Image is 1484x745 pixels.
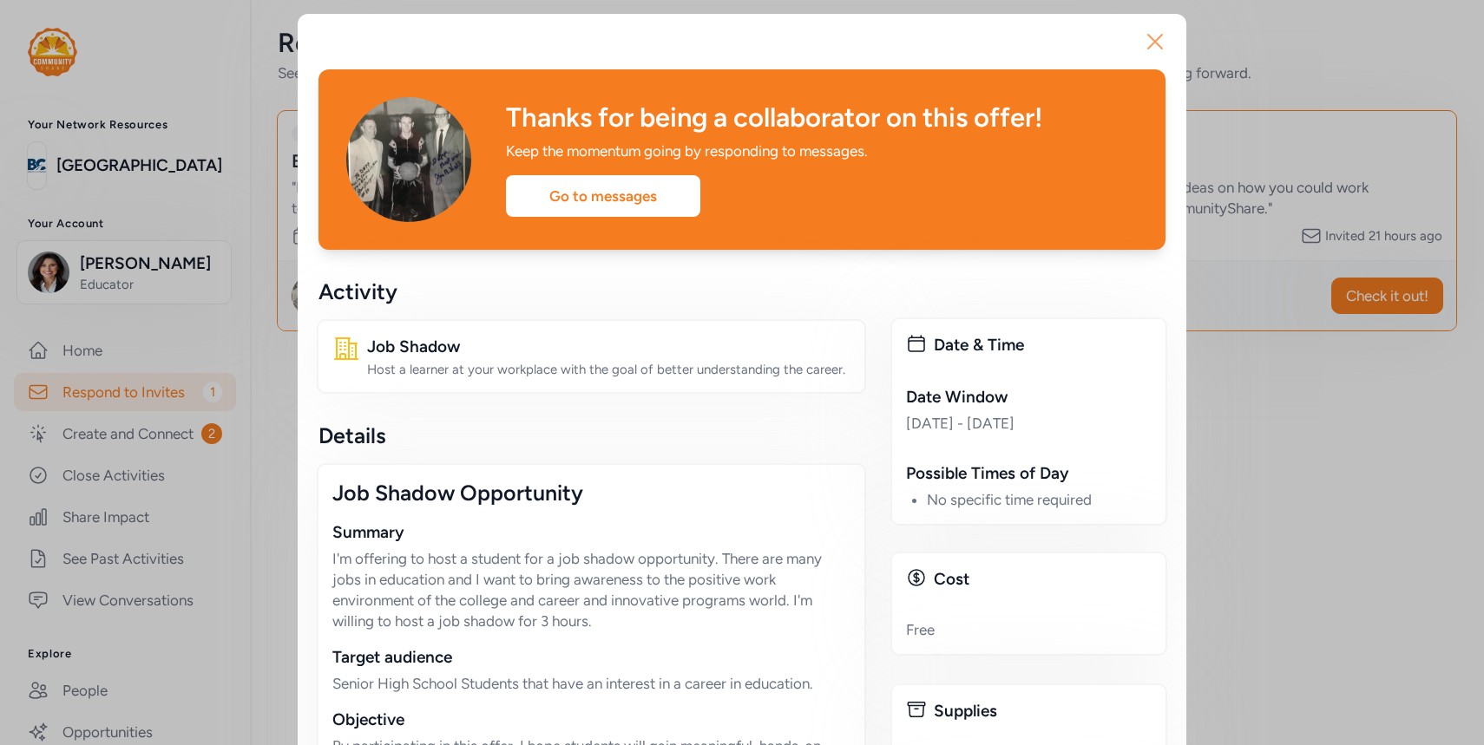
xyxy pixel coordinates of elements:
div: Target audience [332,645,850,670]
div: Keep the momentum going by responding to messages. [506,141,1006,161]
div: Go to messages [506,175,700,217]
div: Date & Time [934,333,1152,357]
div: [DATE] - [DATE] [906,413,1152,434]
div: Cost [934,567,1152,591]
div: Host a learner at your workplace with the goal of better understanding the career. [367,361,850,378]
div: Thanks for being a collaborator on this offer! [506,102,1138,134]
div: Possible Times of Day [906,461,1152,486]
div: Details [318,422,864,449]
div: Date Window [906,385,1152,409]
p: I'm offering to host a student for a job shadow opportunity. There are many jobs in education and... [332,548,850,631]
div: Activity [318,278,864,305]
div: Job Shadow Opportunity [332,479,850,506]
div: Supplies [934,699,1152,723]
div: Objective [332,708,850,732]
img: Avatar [346,97,471,222]
li: No specific time required [927,489,1152,510]
p: Senior High School Students that have an interest in a career in education. [332,673,850,694]
div: Summary [332,520,850,545]
div: Job Shadow [367,335,850,359]
div: Free [906,619,1152,640]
